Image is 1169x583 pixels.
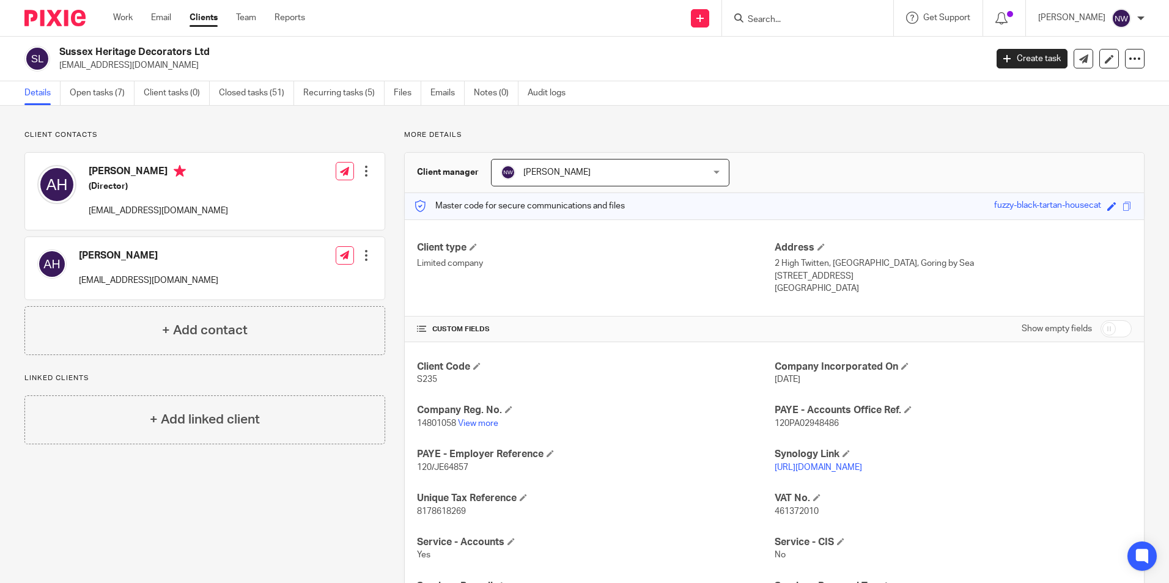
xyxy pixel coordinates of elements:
a: Email [151,12,171,24]
h4: Service - CIS [775,536,1132,549]
a: Reports [275,12,305,24]
h4: + Add linked client [150,410,260,429]
a: Audit logs [528,81,575,105]
h4: CUSTOM FIELDS [417,324,774,334]
p: [EMAIL_ADDRESS][DOMAIN_NAME] [79,274,218,287]
img: svg%3E [37,165,76,204]
p: [EMAIL_ADDRESS][DOMAIN_NAME] [59,59,978,71]
span: 120/JE64857 [417,463,468,472]
a: Recurring tasks (5) [303,81,385,105]
h4: Address [775,241,1132,254]
a: Closed tasks (51) [219,81,294,105]
a: Emails [430,81,465,105]
h2: Sussex Heritage Decorators Ltd [59,46,794,59]
a: Team [236,12,256,24]
h4: [PERSON_NAME] [79,249,218,262]
span: S235 [417,375,437,384]
h5: (Director) [89,180,228,193]
p: 2 High Twitten, [GEOGRAPHIC_DATA], Goring by Sea [775,257,1132,269]
i: Primary [174,165,186,177]
span: No [775,551,786,559]
a: Notes (0) [474,81,518,105]
a: Open tasks (7) [70,81,135,105]
span: 14801058 [417,419,456,428]
a: Client tasks (0) [144,81,210,105]
h4: + Add contact [162,321,248,340]
h4: [PERSON_NAME] [89,165,228,180]
h4: Synology Link [775,448,1132,461]
img: svg%3E [24,46,50,71]
span: [PERSON_NAME] [523,168,591,177]
p: [PERSON_NAME] [1038,12,1105,24]
p: [EMAIL_ADDRESS][DOMAIN_NAME] [89,205,228,217]
label: Show empty fields [1022,323,1092,335]
h4: Service - Accounts [417,536,774,549]
p: Linked clients [24,373,385,383]
a: Files [394,81,421,105]
h4: Client Code [417,361,774,373]
span: Yes [417,551,430,559]
h4: Company Reg. No. [417,404,774,417]
h3: Client manager [417,166,479,178]
span: 461372010 [775,507,819,516]
span: 8178618269 [417,507,466,516]
p: [STREET_ADDRESS] [775,270,1132,282]
h4: VAT No. [775,492,1132,505]
div: fuzzy-black-tartan-housecat [994,199,1101,213]
span: [DATE] [775,375,800,384]
img: svg%3E [1112,9,1131,28]
img: svg%3E [501,165,515,180]
p: Master code for secure communications and files [414,200,625,212]
a: [URL][DOMAIN_NAME] [775,463,862,472]
a: Clients [190,12,218,24]
span: Get Support [923,13,970,22]
a: Work [113,12,133,24]
p: [GEOGRAPHIC_DATA] [775,282,1132,295]
h4: Client type [417,241,774,254]
p: Limited company [417,257,774,269]
a: Details [24,81,61,105]
h4: PAYE - Accounts Office Ref. [775,404,1132,417]
h4: PAYE - Employer Reference [417,448,774,461]
a: Create task [997,49,1068,68]
input: Search [747,15,857,26]
span: 120PA02948486 [775,419,839,428]
a: View more [458,419,498,428]
img: svg%3E [37,249,67,279]
h4: Company Incorporated On [775,361,1132,373]
p: Client contacts [24,130,385,140]
p: More details [404,130,1145,140]
img: Pixie [24,10,86,26]
h4: Unique Tax Reference [417,492,774,505]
